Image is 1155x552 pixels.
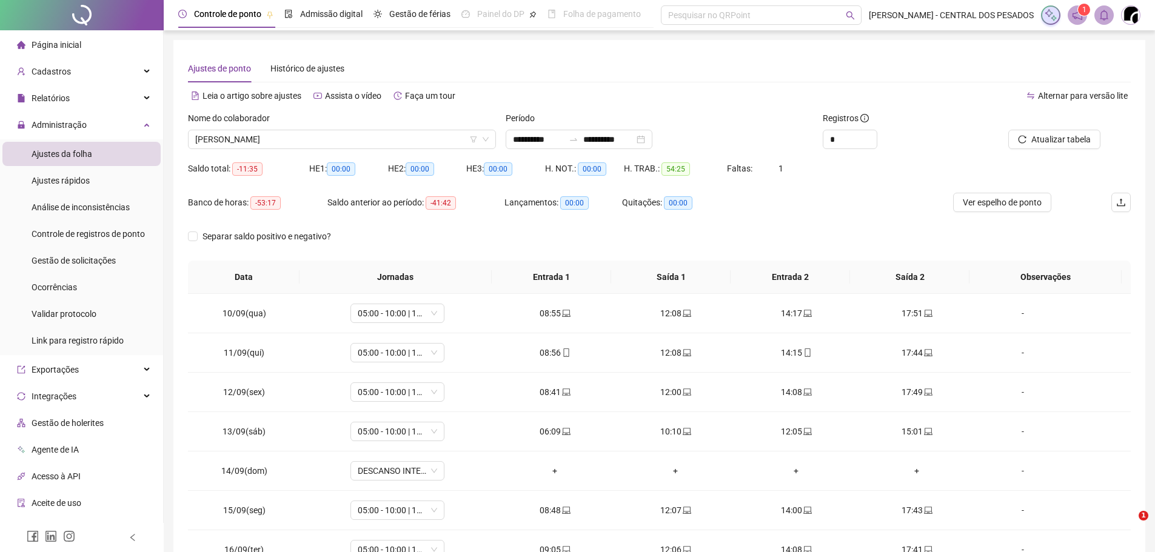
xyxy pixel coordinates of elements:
span: Faltas: [727,164,754,173]
span: Ajustes da folha [32,149,92,159]
div: HE 2: [388,162,467,176]
span: info-circle [860,114,869,122]
span: file-text [191,91,199,100]
span: 10/09(qua) [223,308,266,318]
div: 08:41 [504,385,606,399]
span: Ajustes de ponto [188,64,251,73]
span: Faça um tour [405,91,455,101]
span: 00:00 [406,162,434,176]
label: Período [506,111,543,125]
span: 1 [778,164,783,173]
span: audit [17,499,25,507]
span: Painel do DP [477,9,524,19]
label: Nome do colaborador [188,111,278,125]
div: 08:56 [504,346,606,359]
span: 1 [1139,511,1148,520]
th: Observações [969,261,1122,294]
span: history [393,91,402,100]
span: clock-circle [178,10,187,18]
span: mobile [561,348,571,357]
div: + [746,464,847,477]
span: notification [1072,10,1083,21]
div: 12:07 [625,504,726,517]
div: 12:00 [625,385,726,399]
span: 00:00 [578,162,606,176]
span: laptop [561,309,571,318]
span: Página inicial [32,40,81,50]
div: Lançamentos: [504,196,622,210]
span: apartment [17,419,25,427]
img: sparkle-icon.fc2bf0ac1784a2077858766a79e2daf3.svg [1044,8,1057,22]
span: file [17,94,25,102]
span: laptop [681,427,691,436]
div: + [504,464,606,477]
span: laptop [923,427,932,436]
span: laptop [923,388,932,396]
span: 14/09(dom) [221,466,267,476]
span: search [846,11,855,20]
div: 17:49 [866,385,968,399]
th: Data [188,261,300,294]
div: Quitações: [622,196,740,210]
div: - [987,307,1059,320]
span: laptop [802,388,812,396]
div: + [625,464,726,477]
span: Acesso à API [32,471,81,481]
span: youtube [313,91,322,100]
span: 15/09(seg) [223,505,266,515]
div: - [987,425,1059,438]
span: -11:35 [232,162,263,176]
button: Atualizar tabela [1008,130,1100,149]
span: Assista o vídeo [325,91,381,101]
span: Aceite de uso [32,498,81,508]
span: api [17,472,25,481]
span: -53:17 [250,196,281,210]
div: Saldo anterior ao período: [327,196,504,210]
span: laptop [802,309,812,318]
span: ARECIO SARAIVA DE ARAUJO [195,130,489,148]
div: - [987,504,1059,517]
span: DESCANSO INTER-JORNADA [358,462,437,480]
span: 00:00 [664,196,692,210]
span: 11/09(qui) [224,348,264,357]
div: H. NOT.: [545,162,624,176]
span: Gestão de solicitações [32,256,116,265]
div: 14:00 [746,504,847,517]
div: 08:48 [504,504,606,517]
span: 13/09(sáb) [223,427,266,436]
span: reload [1018,135,1026,144]
span: Agente de IA [32,445,79,454]
span: Controle de ponto [194,9,261,19]
span: Análise de inconsistências [32,202,130,212]
th: Jornadas [300,261,492,294]
div: Banco de horas: [188,196,327,210]
span: swap [1026,91,1035,100]
span: laptop [681,506,691,514]
span: book [547,10,556,18]
span: Cadastros [32,67,71,76]
div: 12:08 [625,307,726,320]
span: Link para registro rápido [32,336,124,345]
span: Administração [32,120,87,130]
span: Registros [823,111,869,125]
span: sync [17,392,25,401]
span: home [17,41,25,49]
span: facebook [27,530,39,542]
span: Ver espelho de ponto [963,196,1042,209]
div: HE 3: [466,162,545,176]
img: 12901 [1122,6,1140,24]
span: Ocorrências [32,282,77,292]
span: 05:00 - 10:00 | 12:00 - 14:20 [358,501,437,519]
span: 05:00 - 10:00 | 12:00 - 14:20 [358,383,437,401]
div: 17:51 [866,307,968,320]
span: user-add [17,67,25,76]
span: mobile [802,348,812,357]
span: Validar protocolo [32,309,96,319]
span: lock [17,121,25,129]
div: 12:05 [746,425,847,438]
span: laptop [923,348,932,357]
span: 54:25 [661,162,690,176]
span: laptop [561,506,571,514]
div: HE 1: [309,162,388,176]
span: down [482,136,489,143]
